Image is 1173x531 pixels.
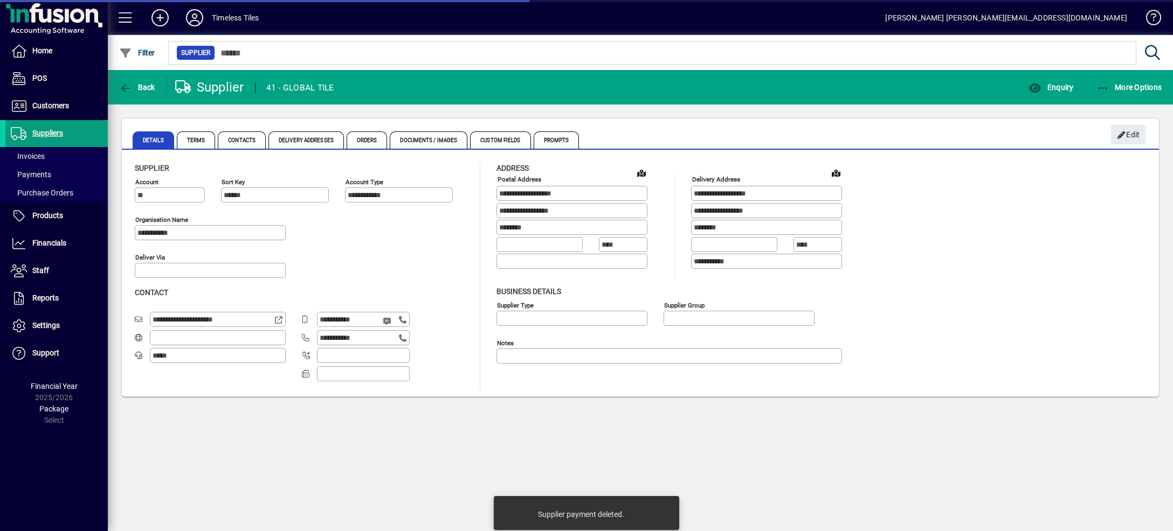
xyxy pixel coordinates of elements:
[135,216,188,223] mat-label: Organisation name
[1138,2,1160,37] a: Knowledge Base
[135,288,168,297] span: Contact
[5,257,108,284] a: Staff
[135,254,165,261] mat-label: Deliver via
[1117,126,1140,144] span: Edit
[39,404,68,413] span: Package
[32,266,49,275] span: Staff
[212,9,259,26] div: Timeless Tiles
[5,38,108,65] a: Home
[32,321,60,330] span: Settings
[175,79,244,96] div: Supplier
[32,74,47,82] span: POS
[346,178,383,186] mat-label: Account Type
[11,188,73,197] span: Purchase Orders
[135,164,169,172] span: Supplier
[5,147,108,165] a: Invoices
[5,230,108,257] a: Financials
[119,48,155,57] span: Filter
[1026,78,1076,97] button: Enquiry
[5,165,108,184] a: Payments
[108,78,167,97] app-page-header-button: Back
[496,164,529,172] span: Address
[5,184,108,202] a: Purchase Orders
[119,83,155,92] span: Back
[222,178,245,186] mat-label: Sort key
[32,46,52,55] span: Home
[31,382,78,390] span: Financial Year
[497,339,514,346] mat-label: Notes
[181,47,210,58] span: Supplier
[135,178,158,186] mat-label: Account
[177,8,212,27] button: Profile
[347,131,388,149] span: Orders
[133,131,174,149] span: Details
[5,65,108,92] a: POS
[268,131,344,149] span: Delivery Addresses
[116,78,158,97] button: Back
[1094,78,1165,97] button: More Options
[5,285,108,312] a: Reports
[633,164,650,181] a: View on map
[32,294,59,302] span: Reports
[390,131,467,149] span: Documents / Images
[116,43,158,62] button: Filter
[218,131,266,149] span: Contacts
[375,308,401,334] button: Send SMS
[32,211,63,220] span: Products
[538,509,624,520] div: Supplier payment deleted.
[664,301,705,309] mat-label: Supplier group
[32,101,69,110] span: Customers
[5,93,108,120] a: Customers
[143,8,177,27] button: Add
[32,129,63,137] span: Suppliers
[11,152,45,160] span: Invoices
[1111,125,1146,144] button: Edit
[885,9,1127,26] div: [PERSON_NAME] [PERSON_NAME][EMAIL_ADDRESS][DOMAIN_NAME]
[1096,83,1162,92] span: More Options
[5,202,108,229] a: Products
[32,348,59,357] span: Support
[177,131,216,149] span: Terms
[1029,83,1073,92] span: Enquiry
[32,239,66,247] span: Financials
[827,164,845,181] a: View on map
[470,131,530,149] span: Custom Fields
[497,301,534,309] mat-label: Supplier type
[266,79,334,96] div: 41 - GLOBAL TILE
[11,170,51,179] span: Payments
[496,287,561,296] span: Business details
[5,312,108,339] a: Settings
[5,340,108,367] a: Support
[534,131,579,149] span: Prompts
